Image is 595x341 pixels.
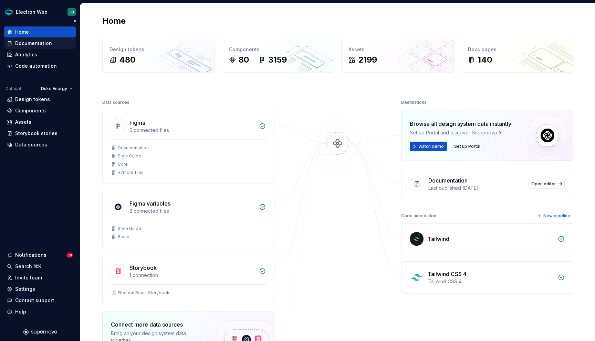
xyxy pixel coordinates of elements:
[468,46,566,53] div: Docs pages
[418,144,444,149] span: Watch demo
[428,185,524,191] div: Last published [DATE]
[15,63,57,69] div: Code automation
[111,320,204,329] div: Connect more data sources
[118,170,144,175] div: + 2 more files
[4,38,76,49] a: Documentation
[15,308,26,315] div: Help
[118,234,129,240] div: Brand
[129,199,170,208] div: Figma variables
[15,130,58,137] div: Storybook stories
[5,8,13,16] img: f6f21888-ac52-4431-a6ea-009a12e2bf23.png
[102,255,274,304] a: Storybook1 connectionElectron React Storybook
[15,119,31,125] div: Assets
[38,84,76,93] button: Duke Energy
[4,128,76,139] a: Storybook stories
[401,211,436,221] div: Code automation
[428,235,449,243] div: Tailwind
[129,272,255,279] div: 1 connection
[461,39,573,73] a: Docs pages140
[401,98,427,107] div: Destinations
[239,54,249,65] div: 80
[268,54,287,65] div: 3159
[129,264,157,272] div: Storybook
[528,179,565,189] a: Open editor
[428,270,467,278] div: Tailwind CSS 4
[66,252,73,258] span: 38
[348,46,447,53] div: Assets
[4,60,76,71] a: Code automation
[1,4,79,19] button: Electron WebJB
[4,295,76,306] button: Contact support
[410,129,511,136] div: Set up Portal and discover Supernova AI.
[70,9,74,15] div: JB
[118,290,169,296] div: Electron React Storybook
[531,181,556,187] span: Open editor
[102,98,129,107] div: Data sources
[4,284,76,295] a: Settings
[15,141,47,148] div: Data sources
[451,142,483,151] button: Set up Portal
[119,54,135,65] div: 480
[15,107,46,114] div: Components
[118,145,149,151] div: Documentation
[15,96,50,103] div: Design tokens
[15,252,46,258] div: Notifications
[4,261,76,272] button: Search ⌘K
[222,39,334,73] a: Components803159
[118,153,141,159] div: Style Guide
[229,46,327,53] div: Components
[15,263,41,270] div: Search ⌘K
[341,39,454,73] a: Assets2199
[15,40,52,47] div: Documentation
[4,117,76,128] a: Assets
[15,29,29,35] div: Home
[543,213,570,219] span: New pipeline
[129,119,145,127] div: Figma
[70,16,80,26] button: Collapse sidebar
[41,86,67,91] span: Duke Energy
[4,272,76,283] a: Invite team
[454,144,480,149] span: Set up Portal
[358,54,377,65] div: 2199
[4,250,76,261] button: Notifications38
[129,127,255,134] div: 5 connected files
[4,306,76,317] button: Help
[102,15,126,26] h2: Home
[102,110,274,184] a: Figma5 connected filesDocumentationStyle GuideCore+2more files
[15,51,37,58] div: Analytics
[4,105,76,116] a: Components
[102,39,215,73] a: Design tokens480
[428,278,554,285] div: Tailwind CSS 4
[4,26,76,37] a: Home
[410,142,447,151] button: Watch demo
[535,211,573,221] button: New pipeline
[428,176,468,185] div: Documentation
[129,208,255,214] div: 2 connected files
[16,9,48,15] div: Electron Web
[23,329,57,335] svg: Supernova Logo
[102,191,274,248] a: Figma variables2 connected filesStyle GuideBrand
[15,297,54,304] div: Contact support
[410,120,511,128] div: Browse all design system data instantly
[6,86,21,91] div: Dataset
[118,226,141,231] div: Style Guide
[4,49,76,60] a: Analytics
[15,286,35,293] div: Settings
[4,139,76,150] a: Data sources
[118,162,128,167] div: Core
[109,46,208,53] div: Design tokens
[4,94,76,105] a: Design tokens
[15,274,42,281] div: Invite team
[478,54,492,65] div: 140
